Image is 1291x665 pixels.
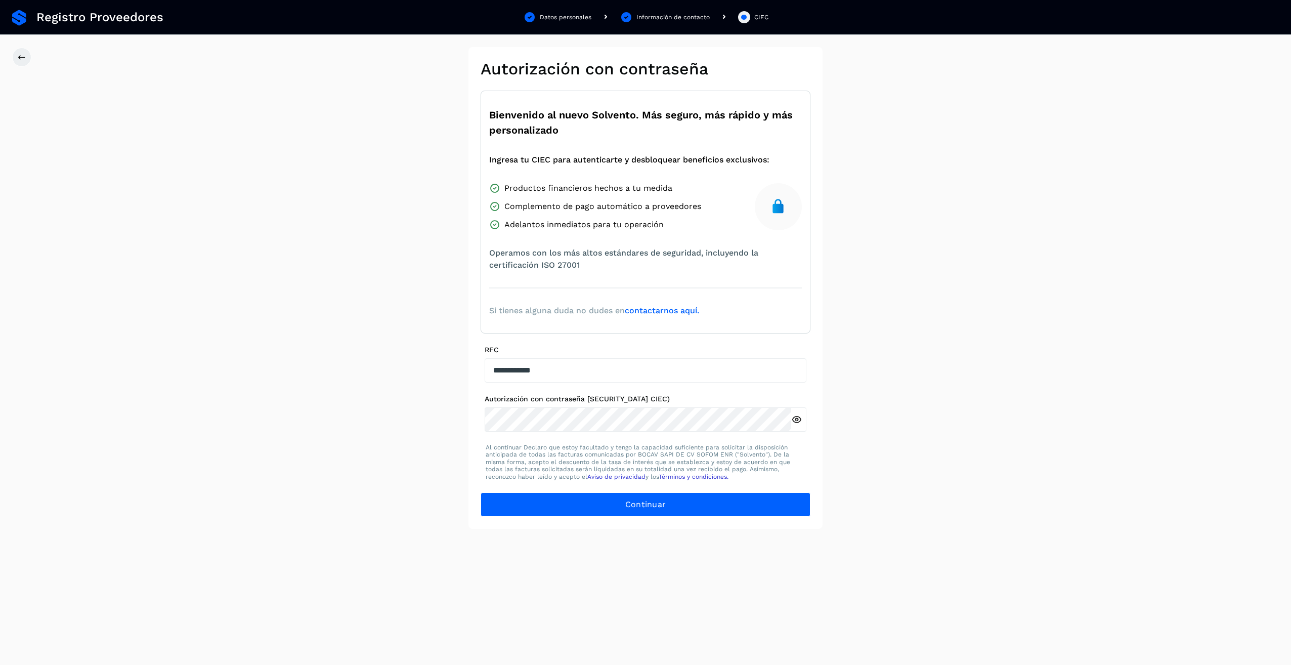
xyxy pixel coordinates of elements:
button: Continuar [481,492,810,517]
span: Si tienes alguna duda no dudes en [489,305,699,317]
a: contactarnos aquí. [625,306,699,315]
span: Registro Proveedores [36,10,163,25]
span: Ingresa tu CIEC para autenticarte y desbloquear beneficios exclusivos: [489,154,769,166]
div: Información de contacto [636,13,710,22]
img: secure [770,198,786,215]
div: Datos personales [540,13,591,22]
p: Al continuar Declaro que estoy facultado y tengo la capacidad suficiente para solicitar la dispos... [486,444,805,480]
h2: Autorización con contraseña [481,59,810,78]
span: Continuar [625,499,666,510]
span: Adelantos inmediatos para tu operación [504,219,664,231]
span: Complemento de pago automático a proveedores [504,200,701,213]
div: CIEC [754,13,768,22]
label: Autorización con contraseña [SECURITY_DATA] CIEC) [485,395,806,403]
span: Operamos con los más altos estándares de seguridad, incluyendo la certificación ISO 27001 [489,247,802,271]
a: Términos y condiciones. [659,473,728,480]
span: Productos financieros hechos a tu medida [504,182,672,194]
span: Bienvenido al nuevo Solvento. Más seguro, más rápido y más personalizado [489,107,802,138]
a: Aviso de privacidad [587,473,645,480]
label: RFC [485,346,806,354]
